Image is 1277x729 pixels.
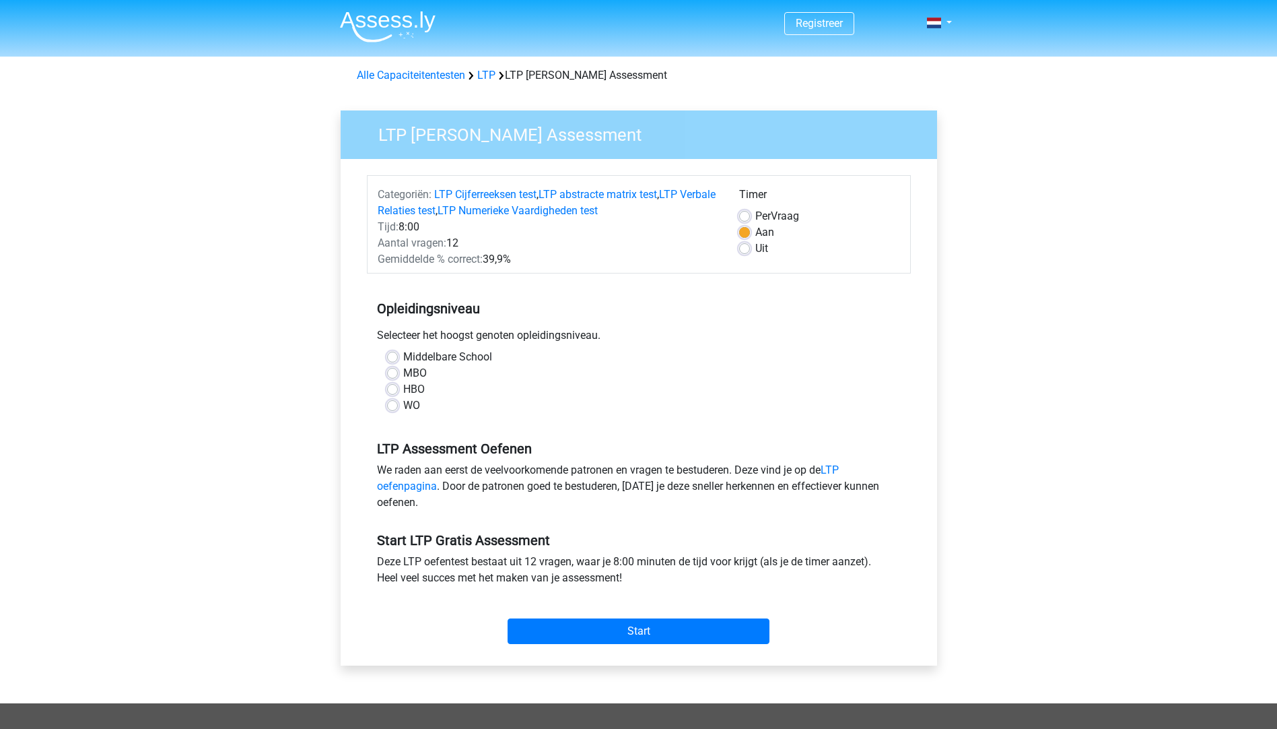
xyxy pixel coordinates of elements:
[755,224,774,241] label: Aan
[378,188,432,201] span: Categoriën:
[796,17,843,30] a: Registreer
[367,327,911,349] div: Selecteer het hoogst genoten opleidingsniveau.
[378,253,483,265] span: Gemiddelde % correct:
[403,398,420,414] label: WO
[340,11,436,42] img: Assessly
[357,69,465,82] a: Alle Capaciteitentesten
[438,204,598,217] a: LTP Numerieke Vaardigheden test
[477,69,495,82] a: LTP
[377,295,901,322] h5: Opleidingsniveau
[403,365,427,381] label: MBO
[378,236,446,249] span: Aantal vragen:
[368,235,729,251] div: 12
[362,119,927,146] h3: LTP [PERSON_NAME] Assessment
[403,381,425,398] label: HBO
[367,462,911,516] div: We raden aan eerst de veelvoorkomende patronen en vragen te bestuderen. Deze vind je op de . Door...
[368,251,729,267] div: 39,9%
[755,241,768,257] label: Uit
[403,349,492,365] label: Middelbare School
[739,187,900,208] div: Timer
[377,441,901,457] h5: LTP Assessment Oefenen
[378,220,399,233] span: Tijd:
[508,619,769,644] input: Start
[539,188,657,201] a: LTP abstracte matrix test
[368,187,729,219] div: , , ,
[755,210,771,222] span: Per
[367,554,911,592] div: Deze LTP oefentest bestaat uit 12 vragen, waar je 8:00 minuten de tijd voor krijgt (als je de tim...
[755,208,799,224] label: Vraag
[434,188,537,201] a: LTP Cijferreeksen test
[368,219,729,235] div: 8:00
[351,67,926,84] div: LTP [PERSON_NAME] Assessment
[377,532,901,548] h5: Start LTP Gratis Assessment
